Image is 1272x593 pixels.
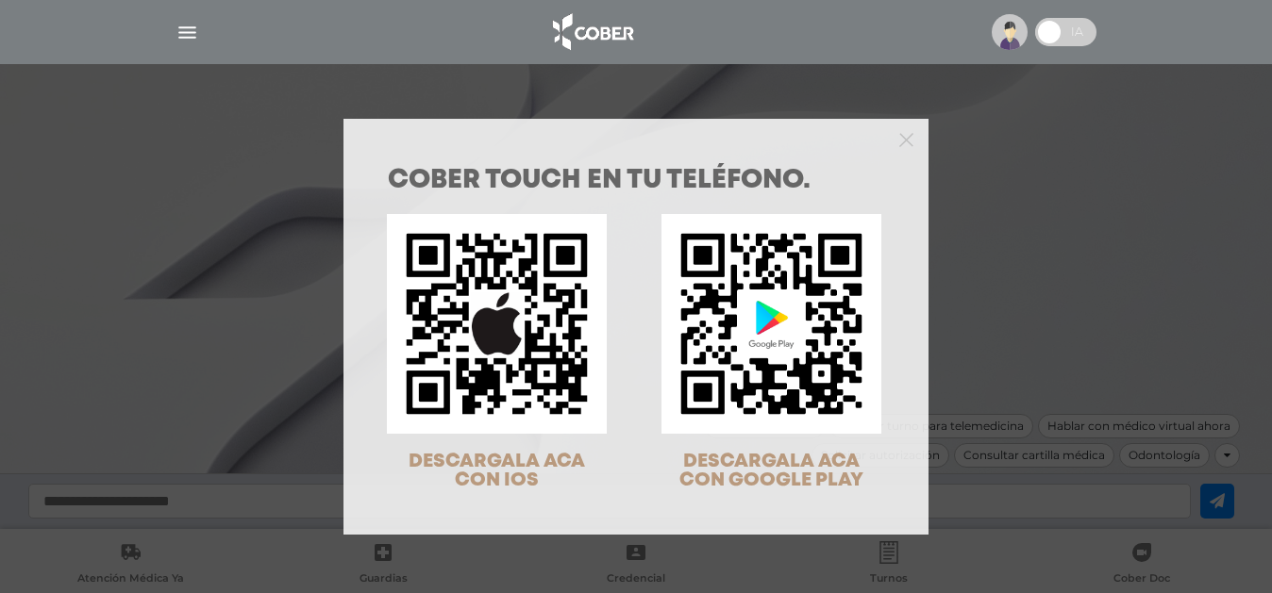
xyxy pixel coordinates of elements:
img: qr-code [387,214,607,434]
button: Close [899,130,913,147]
img: qr-code [661,214,881,434]
span: DESCARGALA ACA CON IOS [409,453,585,489]
span: DESCARGALA ACA CON GOOGLE PLAY [679,453,863,489]
h1: COBER TOUCH en tu teléfono. [388,168,884,194]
